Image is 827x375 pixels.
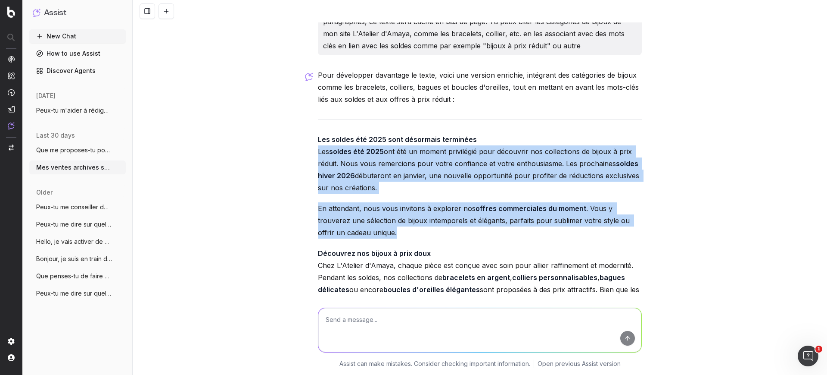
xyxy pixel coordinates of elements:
p: Les ont été un moment privilégié pour découvrir nos collections de bijoux à prix réduit. Nous vou... [318,133,642,194]
span: Mes ventes archives sont terminées sur m [36,163,112,172]
a: Open previous Assist version [538,359,621,368]
p: Merci ! Peux-tu essayer de développer un peu plus maintenant ? Il peut y avoir plusieurs paragrap... [323,3,637,52]
a: How to use Assist [29,47,126,60]
img: Setting [8,338,15,345]
button: Assist [33,7,122,19]
strong: Découvrez nos bijoux à prix doux [318,249,431,258]
span: Peux-tu m'aider à rédiger un article pou [36,106,112,115]
strong: soldes été 2025 [329,147,384,156]
span: [DATE] [36,91,56,100]
a: Discover Agents [29,64,126,78]
button: Que penses-tu de faire un article "Quel [29,269,126,283]
span: Que penses-tu de faire un article "Quel [36,272,112,280]
img: Analytics [8,56,15,63]
button: Hello, je vais activer de nouveaux produ [29,235,126,249]
img: Studio [8,106,15,113]
button: Peux-tu me dire sur quels mot-clés je do [29,217,126,231]
iframe: Intercom live chat [798,346,818,366]
img: Botify assist logo [305,72,313,81]
span: Peux-tu me dire sur quels mot-clés je do [36,220,112,229]
p: Chez L'Atelier d'Amaya, chaque pièce est conçue avec soin pour allier raffinement et modernité. P... [318,247,642,320]
span: Que me proposes-tu pour améliorer mon ar [36,146,112,154]
button: Mes ventes archives sont terminées sur m [29,161,126,174]
button: Peux-tu m'aider à rédiger un article pou [29,104,126,117]
button: Peux-tu me dire sur quels mots clés auto [29,287,126,300]
span: older [36,188,53,197]
button: New Chat [29,29,126,43]
p: Pour développer davantage le texte, voici une version enrichie, intégrant des catégories de bijou... [318,69,642,105]
img: Assist [8,122,15,129]
span: Hello, je vais activer de nouveaux produ [36,237,112,246]
span: last 30 days [36,131,75,140]
p: Assist can make mistakes. Consider checking important information. [339,359,530,368]
span: 1 [815,346,822,353]
span: Bonjour, je suis en train de créer un no [36,255,112,263]
span: Peux-tu me dire sur quels mots clés auto [36,289,112,298]
img: Intelligence [8,72,15,79]
button: Bonjour, je suis en train de créer un no [29,252,126,266]
img: Botify logo [7,6,15,18]
img: My account [8,354,15,361]
button: Que me proposes-tu pour améliorer mon ar [29,143,126,157]
p: En attendant, nous vous invitons à explorer nos . Vous y trouverez une sélection de bijoux intemp... [318,202,642,239]
span: Peux-tu me conseiller des mots-clés sur [36,203,112,211]
strong: colliers personnalisables [512,273,597,282]
img: Assist [33,9,40,17]
strong: bracelets en argent [442,273,510,282]
button: Peux-tu me conseiller des mots-clés sur [29,200,126,214]
img: Switch project [9,145,14,151]
strong: Les soldes été 2025 sont désormais terminées [318,135,477,144]
strong: boucles d'oreilles élégantes [383,285,480,294]
img: Activation [8,89,15,96]
strong: offres commerciales du moment [476,204,586,213]
h1: Assist [44,7,66,19]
